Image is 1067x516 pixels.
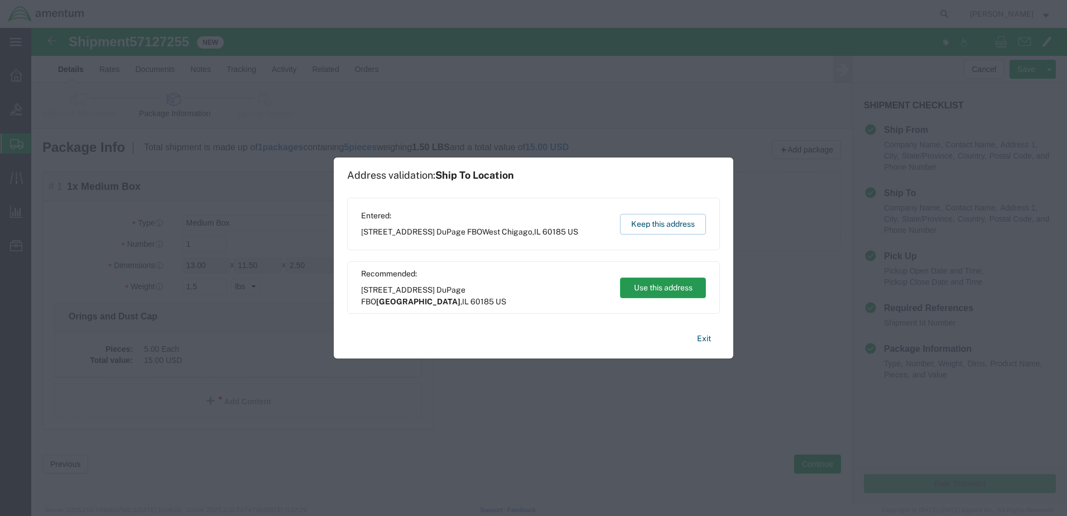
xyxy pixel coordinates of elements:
[470,297,494,306] span: 60185
[542,227,566,236] span: 60185
[361,226,578,238] span: [STREET_ADDRESS] DuPage FBO ,
[462,297,469,306] span: IL
[496,297,506,306] span: US
[620,278,706,298] button: Use this address
[376,297,460,306] span: [GEOGRAPHIC_DATA]
[435,169,514,181] span: Ship To Location
[361,210,578,222] span: Entered:
[534,227,541,236] span: IL
[568,227,578,236] span: US
[482,227,532,236] span: West Chigago
[620,214,706,235] button: Keep this address
[361,268,609,280] span: Recommended:
[688,329,720,348] button: Exit
[347,169,514,181] h1: Address validation:
[361,284,609,308] span: [STREET_ADDRESS] DuPage FBO ,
